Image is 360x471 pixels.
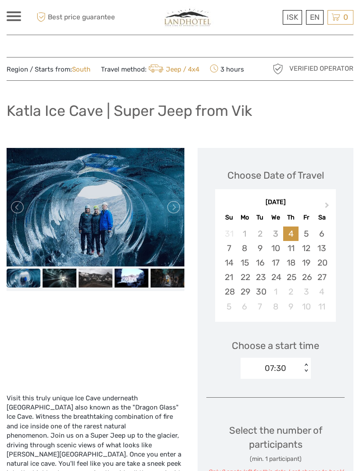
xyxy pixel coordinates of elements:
div: EN [306,10,324,25]
div: Choose Saturday, October 11th, 2025 [314,299,329,314]
img: 86367709393640f9a70fe9c0ca8465c7_slider_thumbnail.jpg [7,269,40,288]
h1: Katla Ice Cave | Super Jeep from Vik [7,102,252,120]
div: Choose Thursday, October 9th, 2025 [283,299,299,314]
a: Jeep / 4x4 [147,65,199,73]
div: Choose Tuesday, September 23rd, 2025 [252,270,268,284]
div: Not available Monday, September 1st, 2025 [237,227,252,241]
div: Choose Tuesday, September 9th, 2025 [252,241,268,255]
div: Choose Saturday, September 6th, 2025 [314,227,329,241]
div: Choose Monday, September 8th, 2025 [237,241,252,255]
img: 15d6a59af94b49c2976804d12bfbed98_slider_thumbnail.jpg [43,269,76,288]
div: Not available Wednesday, September 3rd, 2025 [268,227,283,241]
button: Open LiveChat chat widget [101,14,112,24]
div: Choose Monday, September 29th, 2025 [237,284,252,299]
div: Choose Sunday, September 14th, 2025 [221,255,237,270]
p: We're away right now. Please check back later! [12,15,99,22]
div: Choose Friday, September 26th, 2025 [299,270,314,284]
div: Choose Monday, September 22nd, 2025 [237,270,252,284]
div: Tu [252,212,268,223]
div: Choose Sunday, September 7th, 2025 [221,241,237,255]
div: Choose Date of Travel [227,169,324,182]
div: Choose Thursday, September 18th, 2025 [283,255,299,270]
a: South [72,65,90,73]
span: Verified Operator [289,64,353,73]
div: < > [302,363,310,373]
span: Choose a start time [232,339,319,352]
div: Choose Saturday, September 20th, 2025 [314,255,329,270]
span: 0 [342,13,349,22]
div: Choose Thursday, September 11th, 2025 [283,241,299,255]
div: [DATE] [215,198,336,207]
div: Choose Wednesday, September 10th, 2025 [268,241,283,255]
div: Choose Tuesday, September 16th, 2025 [252,255,268,270]
span: 3 hours [210,63,244,75]
div: Choose Thursday, September 4th, 2025 [283,227,299,241]
img: 420aa965c2094606b848068d663268ab_slider_thumbnail.jpg [79,269,112,288]
div: Choose Friday, October 10th, 2025 [299,299,314,314]
div: Choose Tuesday, September 30th, 2025 [252,284,268,299]
div: Choose Wednesday, October 1st, 2025 [268,284,283,299]
span: Travel method: [101,63,199,75]
div: Choose Tuesday, October 7th, 2025 [252,299,268,314]
div: Th [283,212,299,223]
img: fc570482f5b34c56b0be150f90ad75ae_slider_thumbnail.jpg [151,269,184,288]
div: month 2025-09 [218,227,333,314]
div: Choose Monday, September 15th, 2025 [237,255,252,270]
div: Not available Sunday, August 31st, 2025 [221,227,237,241]
div: Choose Wednesday, September 17th, 2025 [268,255,283,270]
div: Choose Monday, October 6th, 2025 [237,299,252,314]
button: Next Month [321,200,335,214]
div: Choose Wednesday, September 24th, 2025 [268,270,283,284]
div: Choose Friday, September 19th, 2025 [299,255,314,270]
img: b1fb2c84a4c348a289499c71a4010bb6_slider_thumbnail.jpg [115,269,148,288]
div: Choose Sunday, September 21st, 2025 [221,270,237,284]
img: 794-4d1e71b2-5dd0-4a39-8cc1-b0db556bc61e_logo_small.jpg [158,7,218,28]
div: (min. 1 participant) [206,455,345,464]
div: Mo [237,212,252,223]
span: ISK [287,13,298,22]
div: Choose Friday, October 3rd, 2025 [299,284,314,299]
span: Region / Starts from: [7,65,90,74]
div: Choose Saturday, September 13th, 2025 [314,241,329,255]
img: verified_operator_grey_128.png [271,62,285,76]
div: Choose Sunday, October 5th, 2025 [221,299,237,314]
div: Not available Tuesday, September 2nd, 2025 [252,227,268,241]
div: Choose Thursday, September 25th, 2025 [283,270,299,284]
div: Choose Saturday, October 4th, 2025 [314,284,329,299]
div: Sa [314,212,329,223]
div: Choose Friday, September 5th, 2025 [299,227,314,241]
img: 86367709393640f9a70fe9c0ca8465c7_main_slider.jpg [7,148,184,266]
div: Choose Sunday, September 28th, 2025 [221,284,237,299]
span: Best price guarantee [34,10,115,25]
div: We [268,212,283,223]
div: Choose Friday, September 12th, 2025 [299,241,314,255]
div: Choose Wednesday, October 8th, 2025 [268,299,283,314]
div: Su [221,212,237,223]
div: Choose Saturday, September 27th, 2025 [314,270,329,284]
div: Choose Thursday, October 2nd, 2025 [283,284,299,299]
div: Fr [299,212,314,223]
div: 07:30 [265,363,286,374]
